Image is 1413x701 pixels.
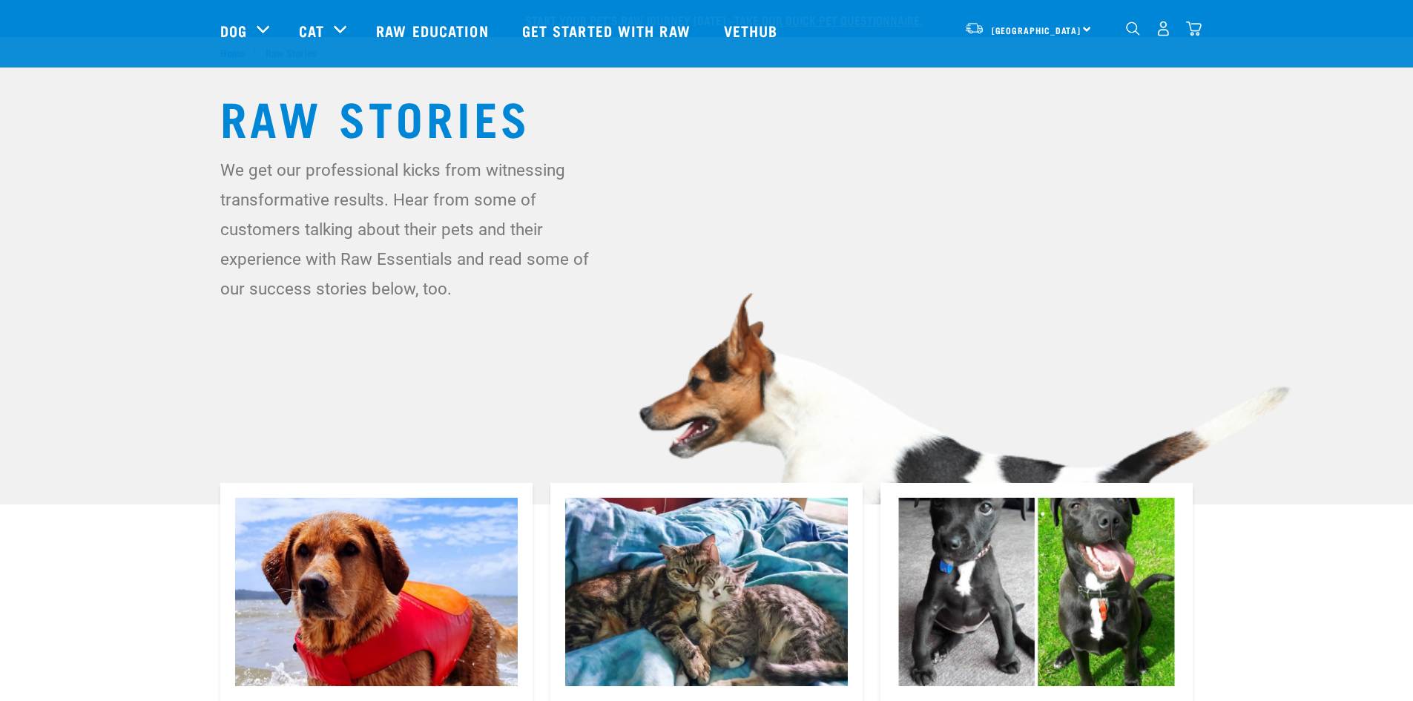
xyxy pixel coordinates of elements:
[895,498,1178,686] img: Sadie.jpg
[299,19,324,42] a: Cat
[964,22,984,35] img: van-moving.png
[361,1,507,60] a: Raw Education
[220,19,247,42] a: Dog
[507,1,709,60] a: Get started with Raw
[220,90,1193,143] h1: Raw Stories
[235,498,518,686] img: 324415442_887503609349600_3153233528010366218_n-1.jpg
[1156,21,1171,36] img: user.png
[709,1,797,60] a: Vethub
[220,155,610,303] p: We get our professional kicks from witnessing transformative results. Hear from some of customers...
[565,498,848,686] img: B9DC63C2-815C-4A6A-90BD-B49E215A4847.jpg
[992,27,1081,33] span: [GEOGRAPHIC_DATA]
[1186,21,1202,36] img: home-icon@2x.png
[1126,22,1140,36] img: home-icon-1@2x.png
